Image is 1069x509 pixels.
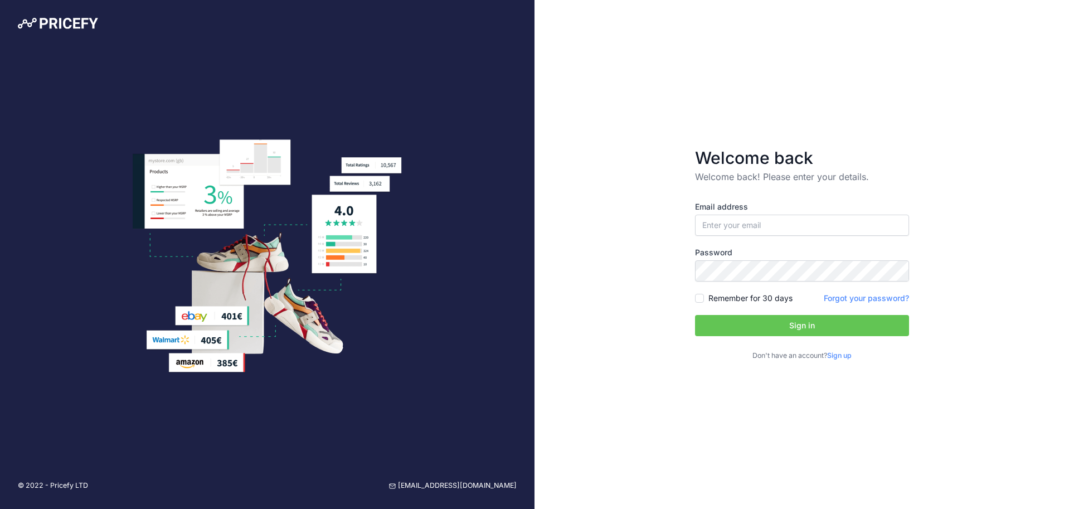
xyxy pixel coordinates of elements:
[827,351,852,360] a: Sign up
[695,315,909,336] button: Sign in
[18,481,88,491] p: © 2022 - Pricefy LTD
[824,293,909,303] a: Forgot your password?
[695,148,909,168] h3: Welcome back
[18,18,98,29] img: Pricefy
[695,170,909,183] p: Welcome back! Please enter your details.
[695,247,909,258] label: Password
[389,481,517,491] a: [EMAIL_ADDRESS][DOMAIN_NAME]
[695,201,909,212] label: Email address
[708,293,793,304] label: Remember for 30 days
[695,351,909,361] p: Don't have an account?
[695,215,909,236] input: Enter your email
